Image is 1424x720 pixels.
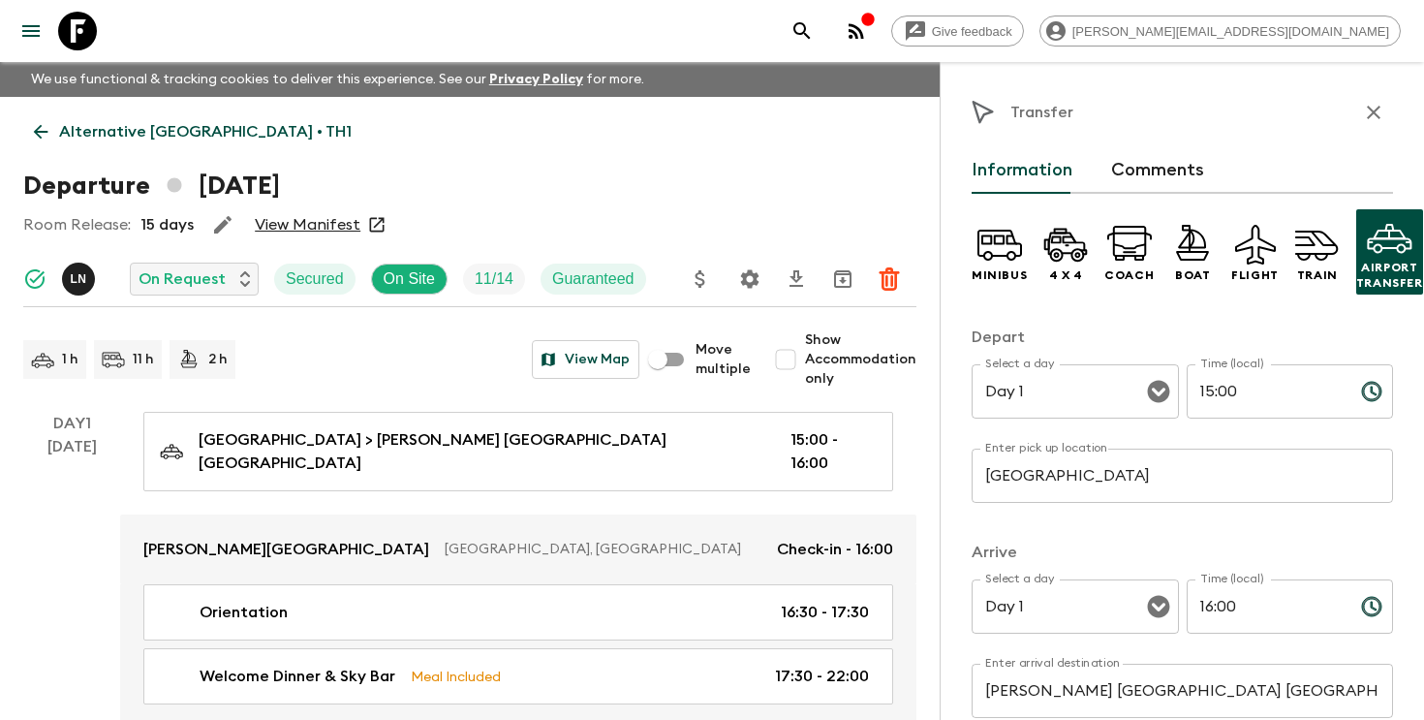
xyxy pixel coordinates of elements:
[891,16,1024,47] a: Give feedback
[23,267,46,291] svg: Synced Successfully
[1231,267,1279,283] p: Flight
[1145,378,1172,405] button: Open
[985,440,1108,456] label: Enter pick up location
[1356,260,1423,291] p: Airport Transfer
[70,271,86,287] p: L N
[139,267,226,291] p: On Request
[696,340,751,379] span: Move multiple
[823,260,862,298] button: Archive (Completed, Cancelled or Unsynced Departures only)
[23,412,120,435] p: Day 1
[143,538,429,561] p: [PERSON_NAME][GEOGRAPHIC_DATA]
[777,538,893,561] p: Check-in - 16:00
[143,412,893,491] a: [GEOGRAPHIC_DATA] > [PERSON_NAME] [GEOGRAPHIC_DATA] [GEOGRAPHIC_DATA]15:00 - 16:00
[1200,356,1263,372] label: Time (local)
[1352,372,1391,411] button: Choose time, selected time is 3:00 PM
[1352,587,1391,626] button: Choose time, selected time is 4:00 PM
[1049,267,1083,283] p: 4 x 4
[62,350,78,369] p: 1 h
[12,12,50,50] button: menu
[445,540,761,559] p: [GEOGRAPHIC_DATA], [GEOGRAPHIC_DATA]
[552,267,635,291] p: Guaranteed
[532,340,639,379] button: View Map
[200,601,288,624] p: Orientation
[1187,364,1346,419] input: hh:mm
[200,665,395,688] p: Welcome Dinner & Sky Bar
[384,267,435,291] p: On Site
[783,12,821,50] button: search adventures
[870,260,909,298] button: Delete
[775,665,869,688] p: 17:30 - 22:00
[1187,579,1346,634] input: hh:mm
[23,213,131,236] p: Room Release:
[972,267,1027,283] p: Minibus
[255,215,360,235] a: View Manifest
[985,356,1054,372] label: Select a day
[23,62,652,97] p: We use functional & tracking cookies to deliver this experience. See our for more.
[972,326,1393,349] p: Depart
[199,428,759,475] p: [GEOGRAPHIC_DATA] > [PERSON_NAME] [GEOGRAPHIC_DATA] [GEOGRAPHIC_DATA]
[143,648,893,704] a: Welcome Dinner & Sky BarMeal Included17:30 - 22:00
[1175,267,1210,283] p: Boat
[23,167,280,205] h1: Departure [DATE]
[62,263,99,296] button: LN
[985,655,1121,672] label: Enter arrival destination
[489,73,583,86] a: Privacy Policy
[681,260,720,298] button: Update Price, Early Bird Discount and Costs
[972,541,1393,564] p: Arrive
[274,264,356,295] div: Secured
[1145,593,1172,620] button: Open
[133,350,154,369] p: 11 h
[921,24,1023,39] span: Give feedback
[1062,24,1400,39] span: [PERSON_NAME][EMAIL_ADDRESS][DOMAIN_NAME]
[463,264,525,295] div: Trip Fill
[120,515,916,584] a: [PERSON_NAME][GEOGRAPHIC_DATA][GEOGRAPHIC_DATA], [GEOGRAPHIC_DATA]Check-in - 16:00
[972,147,1072,194] button: Information
[777,260,816,298] button: Download CSV
[23,112,362,151] a: Alternative [GEOGRAPHIC_DATA] • TH1
[1111,147,1204,194] button: Comments
[730,260,769,298] button: Settings
[286,267,344,291] p: Secured
[62,268,99,284] span: Lalidarat Niyomrat
[1039,16,1401,47] div: [PERSON_NAME][EMAIL_ADDRESS][DOMAIN_NAME]
[140,213,194,236] p: 15 days
[59,120,352,143] p: Alternative [GEOGRAPHIC_DATA] • TH1
[1104,267,1154,283] p: Coach
[781,601,869,624] p: 16:30 - 17:30
[208,350,228,369] p: 2 h
[1297,267,1338,283] p: Train
[985,571,1054,587] label: Select a day
[143,584,893,641] a: Orientation16:30 - 17:30
[371,264,448,295] div: On Site
[1200,571,1263,587] label: Time (local)
[1010,101,1073,124] p: Transfer
[805,330,916,389] span: Show Accommodation only
[790,428,869,475] p: 15:00 - 16:00
[411,666,501,687] p: Meal Included
[475,267,513,291] p: 11 / 14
